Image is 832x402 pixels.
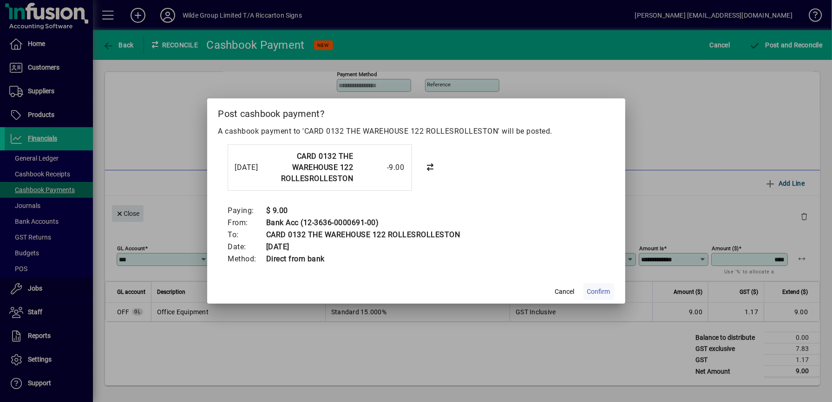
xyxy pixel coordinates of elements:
p: A cashbook payment to 'CARD 0132 THE WAREHOUSE 122 ROLLESROLLESTON' will be posted. [218,126,614,137]
div: [DATE] [235,162,272,173]
h2: Post cashbook payment? [207,98,625,125]
td: Paying: [228,205,266,217]
div: -9.00 [358,162,405,173]
button: Cancel [550,283,580,300]
strong: CARD 0132 THE WAREHOUSE 122 ROLLESROLLESTON [281,152,354,183]
td: CARD 0132 THE WAREHOUSE 122 ROLLESROLLESTON [266,229,460,241]
td: [DATE] [266,241,460,253]
td: Method: [228,253,266,265]
td: Bank Acc (12-3636-0000691-00) [266,217,460,229]
td: Direct from bank [266,253,460,265]
td: Date: [228,241,266,253]
span: Cancel [555,287,575,297]
span: Confirm [587,287,610,297]
td: $ 9.00 [266,205,460,217]
td: To: [228,229,266,241]
button: Confirm [583,283,614,300]
td: From: [228,217,266,229]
